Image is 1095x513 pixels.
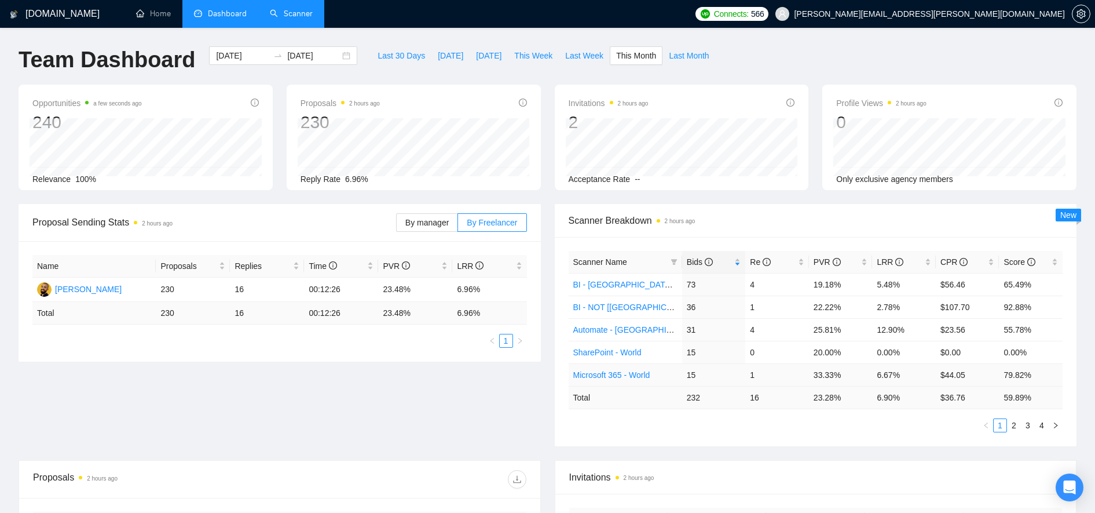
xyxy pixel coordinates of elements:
span: filter [668,253,680,271]
td: 55.78% [999,318,1063,341]
td: 16 [230,278,304,302]
div: Open Intercom Messenger [1056,474,1083,501]
a: searchScanner [270,9,313,19]
button: left [979,419,993,432]
td: 22.22% [809,296,873,318]
span: 6.96% [345,174,368,184]
a: BI - NOT [[GEOGRAPHIC_DATA], CAN, [GEOGRAPHIC_DATA]] [573,303,807,312]
td: 33.33% [809,363,873,386]
div: 2 [569,111,649,133]
time: 2 hours ago [618,100,649,107]
span: info-circle [519,99,527,107]
td: $0.00 [936,341,999,363]
td: 20.00% [809,341,873,363]
button: download [508,470,526,489]
a: setting [1072,9,1090,19]
span: Relevance [32,174,71,184]
button: This Week [508,46,559,65]
span: By manager [405,218,449,227]
a: BI - [GEOGRAPHIC_DATA], [GEOGRAPHIC_DATA], [GEOGRAPHIC_DATA] [573,280,850,289]
td: 1 [745,296,809,318]
td: 19.18% [809,273,873,296]
a: Microsoft 365 - World [573,370,650,380]
button: This Month [610,46,662,65]
time: 2 hours ago [349,100,380,107]
a: 1 [994,419,1006,432]
td: 73 [682,273,746,296]
span: CPR [940,257,968,267]
li: 4 [1035,419,1049,432]
span: to [273,51,283,60]
span: Replies [235,260,291,272]
span: right [1052,422,1059,429]
td: 59.89 % [999,386,1063,409]
span: info-circle [329,261,337,270]
time: 2 hours ago [87,475,118,482]
td: 15 [682,363,746,386]
span: filter [671,259,677,265]
td: 00:12:26 [304,302,378,325]
div: 240 [32,111,142,133]
span: [DATE] [438,49,463,62]
button: [DATE] [470,46,508,65]
span: 100% [75,174,96,184]
input: Start date [216,49,269,62]
span: info-circle [960,258,968,266]
td: $107.70 [936,296,999,318]
td: $44.05 [936,363,999,386]
span: dashboard [194,9,202,17]
span: Bids [687,257,713,267]
td: $ 36.76 [936,386,999,409]
th: Replies [230,255,304,278]
a: 3 [1021,419,1034,432]
span: Proposal Sending Stats [32,215,396,230]
time: a few seconds ago [93,100,141,107]
td: 232 [682,386,746,409]
li: Previous Page [485,334,499,348]
td: $23.56 [936,318,999,341]
td: 230 [156,302,230,325]
span: Re [750,257,771,267]
span: Proposals [301,96,380,110]
span: Time [309,261,336,271]
td: 6.96% [452,278,526,302]
span: info-circle [251,99,259,107]
span: Last Month [669,49,709,62]
span: Invitations [569,96,649,110]
button: Last Month [662,46,715,65]
span: Scanner Breakdown [569,213,1063,228]
h1: Team Dashboard [19,46,195,74]
td: 12.90% [872,318,936,341]
span: Score [1004,257,1035,267]
td: 6.67% [872,363,936,386]
a: FA[PERSON_NAME] [37,284,122,293]
span: LRR [457,261,484,271]
time: 2 hours ago [624,475,654,481]
span: info-circle [895,258,903,266]
span: info-circle [786,99,794,107]
button: right [513,334,527,348]
span: Connects: [714,8,749,20]
li: Previous Page [979,419,993,432]
th: Name [32,255,156,278]
span: Reply Rate [301,174,340,184]
button: [DATE] [431,46,470,65]
span: By Freelancer [467,218,517,227]
td: 16 [745,386,809,409]
span: Last 30 Days [378,49,425,62]
span: info-circle [1027,258,1035,266]
img: upwork-logo.png [701,9,710,19]
button: right [1049,419,1063,432]
span: Profile Views [836,96,926,110]
span: PVR [383,261,410,271]
span: info-circle [475,261,484,270]
th: Proposals [156,255,230,278]
span: LRR [877,257,903,267]
a: 2 [1008,419,1020,432]
span: 566 [751,8,764,20]
td: 5.48% [872,273,936,296]
span: info-circle [402,261,410,270]
td: Total [569,386,682,409]
span: left [489,337,496,344]
li: 1 [993,419,1007,432]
